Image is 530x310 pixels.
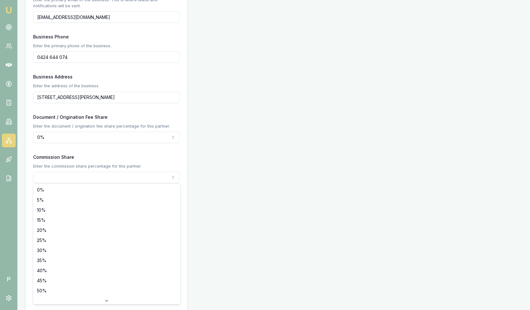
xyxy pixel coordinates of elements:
[37,267,47,274] span: 40 %
[37,237,46,244] span: 25 %
[37,278,47,284] span: 45 %
[37,288,47,294] span: 50 %
[37,207,46,213] span: 10 %
[37,217,45,223] span: 15 %
[37,197,44,203] span: 5 %
[37,187,44,193] span: 0 %
[37,247,47,254] span: 30 %
[37,227,47,233] span: 20 %
[37,257,46,264] span: 35 %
